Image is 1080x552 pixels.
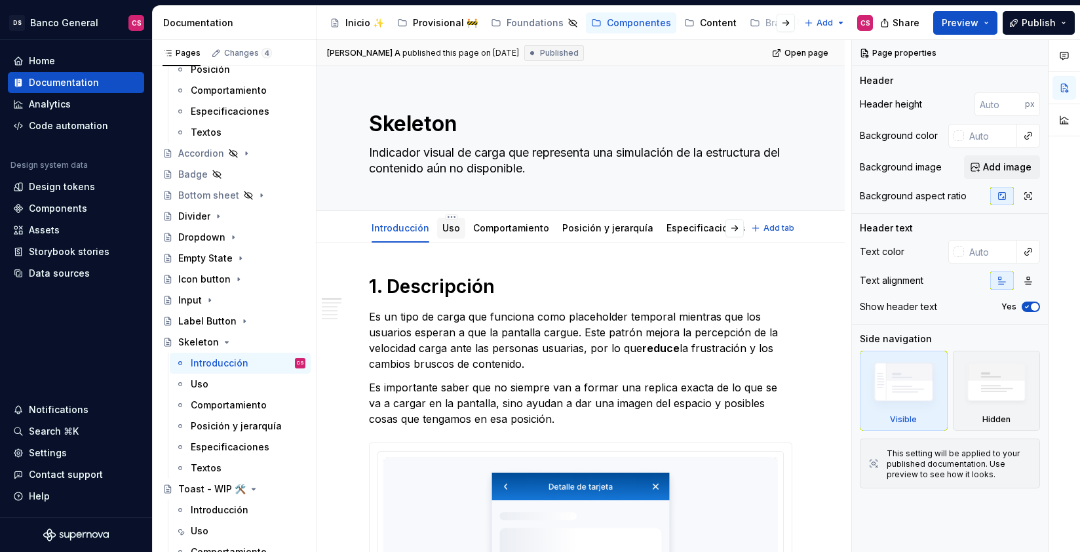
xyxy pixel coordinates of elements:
[366,142,790,179] textarea: Indicador visual de carga que representa una simulación de la estructura del contenido aún no dis...
[29,180,95,193] div: Design tokens
[860,300,937,313] div: Show header text
[178,252,233,265] div: Empty State
[29,490,50,503] div: Help
[893,16,919,30] span: Share
[29,468,103,481] div: Contact support
[157,227,311,248] a: Dropdown
[191,357,248,370] div: Introducción
[191,378,208,391] div: Uso
[157,206,311,227] a: Divider
[178,210,210,223] div: Divider
[8,421,144,442] button: Search ⌘K
[191,84,267,97] div: Comportamiento
[974,92,1025,116] input: Auto
[468,214,554,241] div: Comportamiento
[473,222,549,233] a: Comportamiento
[327,48,400,58] span: [PERSON_NAME] A
[860,74,893,87] div: Header
[178,315,237,328] div: Label Button
[860,222,913,235] div: Header text
[933,11,997,35] button: Preview
[157,479,311,500] a: Toast - WIP 🛠️
[860,189,967,203] div: Background aspect ratio
[170,374,311,395] a: Uso
[679,12,742,33] a: Content
[29,202,87,215] div: Components
[8,464,144,485] button: Contact support
[953,351,1041,431] div: Hidden
[860,18,870,28] div: CS
[170,458,311,479] a: Textos
[178,231,225,244] div: Dropdown
[29,119,108,132] div: Code automation
[366,214,434,241] div: Introducción
[763,223,794,233] span: Add tab
[1003,11,1075,35] button: Publish
[8,486,144,507] button: Help
[860,98,922,111] div: Header height
[983,161,1032,174] span: Add image
[700,16,737,30] div: Content
[178,147,224,160] div: Accordion
[29,446,67,460] div: Settings
[191,503,248,517] div: Introducción
[163,16,311,30] div: Documentation
[860,332,932,345] div: Side navigation
[768,44,834,62] a: Open page
[170,521,311,542] a: Uso
[29,267,90,280] div: Data sources
[887,448,1032,480] div: This setting will be applied to your published documentation. Use preview to see how it looks.
[540,48,579,58] span: Published
[874,11,928,35] button: Share
[157,332,311,353] a: Skeleton
[132,18,142,28] div: CS
[157,185,311,206] a: Bottom sheet
[402,48,519,58] div: published this page on [DATE]
[191,126,222,139] div: Textos
[507,16,564,30] div: Foundations
[8,115,144,136] a: Code automation
[586,12,676,33] a: Componentes
[191,524,208,538] div: Uso
[178,336,219,349] div: Skeleton
[178,189,239,202] div: Bottom sheet
[562,222,653,233] a: Posición y jerarquía
[261,48,272,58] span: 4
[157,164,311,185] a: Badge
[191,105,269,118] div: Especificaciones
[369,309,792,372] p: Es un tipo de carga que funciona como placeholder temporal mientras que los usuarios esperan a qu...
[607,16,671,30] div: Componentes
[170,416,311,437] a: Posición y jerarquía
[29,54,55,68] div: Home
[324,12,389,33] a: Inicio ✨
[964,124,1017,148] input: Auto
[29,245,109,258] div: Storybook stories
[43,528,109,542] svg: Supernova Logo
[29,403,88,416] div: Notifications
[747,219,800,237] button: Add tab
[1025,99,1035,109] p: px
[178,273,231,286] div: Icon button
[486,12,583,33] a: Foundations
[860,245,904,258] div: Text color
[8,399,144,420] button: Notifications
[392,12,483,33] a: Provisional 🚧
[8,263,144,284] a: Data sources
[178,483,246,496] div: Toast - WIP 🛠️
[157,269,311,290] a: Icon button
[8,220,144,241] a: Assets
[29,425,79,438] div: Search ⌘K
[442,222,460,233] a: Uso
[8,94,144,115] a: Analytics
[170,80,311,101] a: Comportamiento
[860,351,948,431] div: Visible
[8,198,144,219] a: Components
[224,48,272,58] div: Changes
[942,16,978,30] span: Preview
[345,16,384,30] div: Inicio ✨
[784,48,828,58] span: Open page
[191,420,282,433] div: Posición y jerarquía
[413,16,478,30] div: Provisional 🚧
[163,48,201,58] div: Pages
